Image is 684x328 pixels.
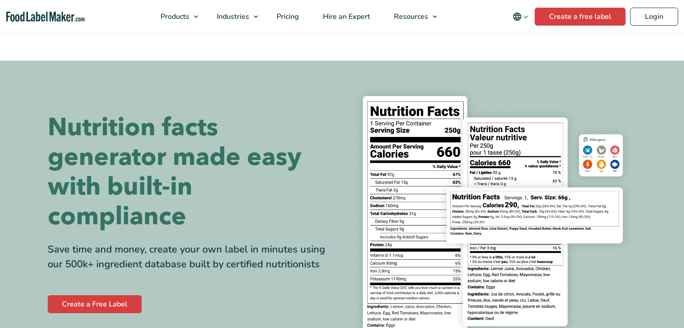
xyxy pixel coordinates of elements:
span: Industries [214,12,250,22]
span: Resources [391,12,429,22]
a: Login [630,8,678,26]
span: Hire an Expert [320,12,371,22]
span: Pricing [274,12,300,22]
h1: Nutrition facts generator made easy with built-in compliance [48,113,335,231]
div: Save time and money, create your own label in minutes using our 500k+ ingredient database built b... [48,242,335,272]
span: Products [158,12,190,22]
button: Change language [506,8,535,26]
a: Create a free label [535,8,626,26]
a: Food Label Maker homepage [6,12,85,22]
a: Create a Free Label [48,295,142,313]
